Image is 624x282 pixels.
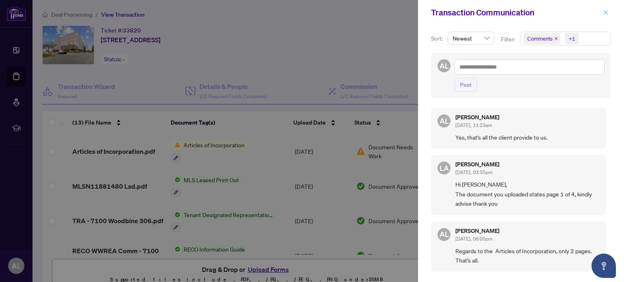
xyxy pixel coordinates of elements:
span: Comments [527,34,552,43]
span: AL [440,228,449,240]
span: Comments [524,33,560,44]
span: Regards to the Articles of Incorporation, only 2 pages. That's all. [455,246,600,265]
h5: [PERSON_NAME] [455,228,499,234]
p: Sort: [431,34,444,43]
span: AL [440,60,449,71]
div: +1 [569,34,575,43]
span: close [603,10,609,15]
span: AL [440,115,449,127]
span: [DATE], 06:05pm [455,236,492,242]
h5: [PERSON_NAME] [455,114,499,120]
span: Hi [PERSON_NAME], The document you uploaded states page 1 of 4, kindly advise thank you [455,180,600,208]
span: close [554,37,558,41]
p: Filter: [501,35,516,44]
span: [DATE], 11:23am [455,122,492,128]
span: Newest [453,32,490,44]
span: [DATE], 03:55pm [455,169,492,175]
button: Post [455,78,477,92]
span: LA [440,162,449,174]
h5: [PERSON_NAME] [455,161,499,167]
button: Open asap [591,254,616,278]
div: Transaction Communication [431,6,600,19]
span: Yes, that's all the client provide to us. [455,133,600,142]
